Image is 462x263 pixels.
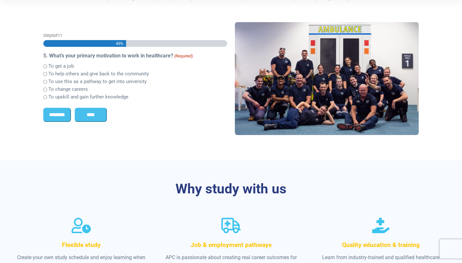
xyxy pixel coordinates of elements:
[48,78,147,85] label: To use this as a pathway to get into university
[43,52,227,60] legend: 5. What’s your primary motivation to work in healthcare?
[62,241,101,249] span: Flexible study
[342,241,420,249] span: Quality education & training
[48,93,128,101] label: To upskill and gain further knowledge
[43,32,227,38] p: Step of
[52,33,54,38] span: 5
[43,181,419,197] h3: Why study with us
[58,33,62,38] span: 11
[48,70,149,78] label: To help others and give back to the community
[191,241,272,249] span: Job & employment pathways
[174,53,193,59] span: (Required)
[115,40,124,47] span: 45%
[48,63,74,70] label: To get a job
[48,86,88,93] label: To change careers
